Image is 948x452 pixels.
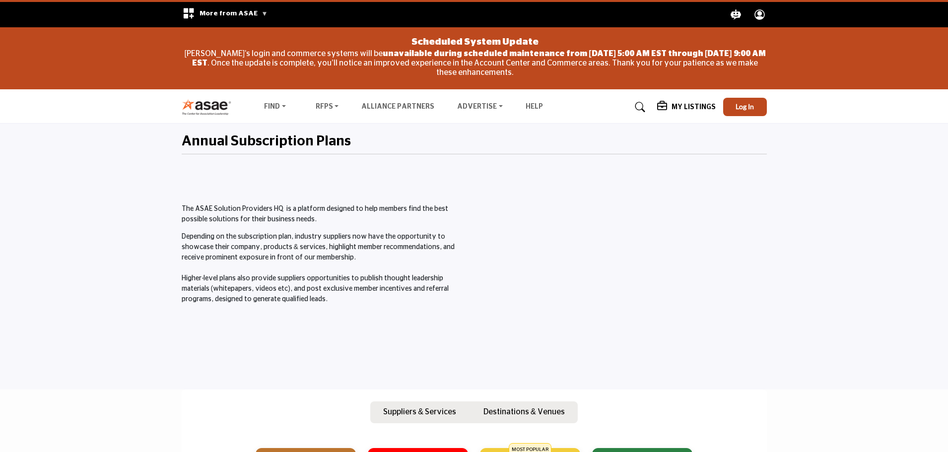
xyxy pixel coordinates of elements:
p: The ASAE Solution Providers HQ is a platform designed to help members find the best possible solu... [182,204,469,225]
a: Alliance Partners [361,103,434,110]
iframe: Master the ASAE Marketplace and Start by Claiming Your Listing [479,204,767,366]
span: Log In [736,102,754,111]
div: Scheduled System Update [184,32,766,49]
h2: Annual Subscription Plans [182,133,351,150]
a: Find [257,100,293,114]
div: More from ASAE [176,2,274,27]
p: Destinations & Venues [483,406,565,418]
div: My Listings [657,101,716,113]
img: Site Logo [182,99,237,115]
p: Suppliers & Services [383,406,456,418]
p: Depending on the subscription plan, industry suppliers now have the opportunity to showcase their... [182,232,469,305]
a: RFPs [309,100,346,114]
h5: My Listings [672,103,716,112]
button: Suppliers & Services [370,401,469,424]
a: Search [625,99,652,115]
button: Log In [723,98,767,116]
strong: unavailable during scheduled maintenance from [DATE] 5:00 AM EST through [DATE] 9:00 AM EST [192,50,765,67]
p: [PERSON_NAME]'s login and commerce systems will be . Once the update is complete, you'll notice a... [184,49,766,78]
button: Destinations & Venues [471,401,578,424]
a: Advertise [450,100,510,114]
a: Help [526,103,543,110]
span: More from ASAE [200,10,268,17]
